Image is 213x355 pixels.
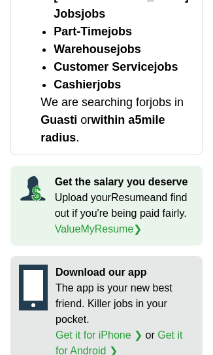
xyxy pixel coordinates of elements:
li: Part-time jobs [54,23,194,41]
li: Customer Service jobs [54,58,194,76]
p: Upload your Resume and find out if you're being paid fairly. [55,190,194,237]
li: Warehouse jobs [54,41,194,58]
a: Get it for iPhone ❯ [56,329,142,341]
a: ValueMyResume❯ [55,223,142,234]
span: Guasti [41,113,77,126]
p: We are searching for jobs in or . [41,94,194,147]
span: within a 5 mile radius [41,113,165,144]
p: Download our app [56,265,194,280]
p: Get the salary you deserve [55,174,194,190]
li: Cashier jobs [54,76,194,94]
